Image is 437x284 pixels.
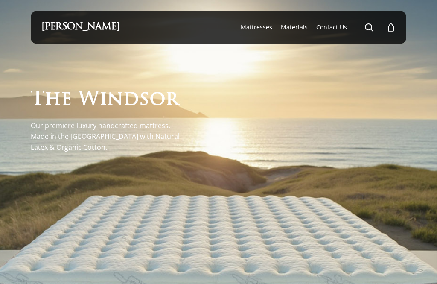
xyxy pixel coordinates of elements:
[139,91,149,110] span: s
[149,91,166,110] span: o
[99,91,107,110] span: i
[241,23,272,32] a: Mattresses
[236,11,396,44] nav: Main Menu
[281,23,308,32] a: Materials
[107,91,123,110] span: n
[281,23,308,31] span: Materials
[31,91,179,110] h1: The Windsor
[61,91,72,110] span: e
[78,91,99,110] span: W
[44,91,61,110] span: h
[316,23,347,32] a: Contact Us
[241,23,272,31] span: Mattresses
[123,91,139,110] span: d
[166,91,179,110] span: r
[41,23,119,32] a: [PERSON_NAME]
[31,120,189,153] p: Our premiere luxury handcrafted mattress. Made in the [GEOGRAPHIC_DATA] with Natural Latex & Orga...
[386,23,396,32] a: Cart
[316,23,347,31] span: Contact Us
[31,91,44,110] span: T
